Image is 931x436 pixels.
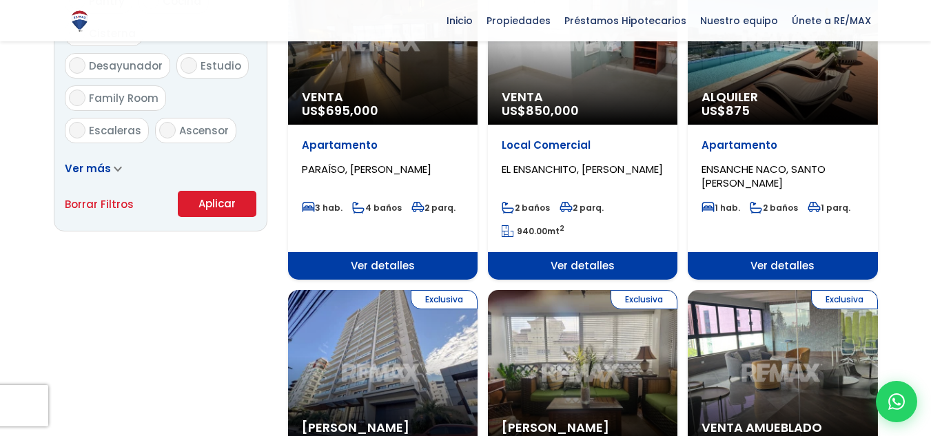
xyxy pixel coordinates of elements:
[159,122,176,138] input: Ascensor
[65,161,111,176] span: Ver más
[702,162,826,190] span: ENSANCHE NACO, SANTO [PERSON_NAME]
[302,162,431,176] span: PARAÍSO, [PERSON_NAME]
[702,138,863,152] p: Apartamento
[181,57,197,74] input: Estudio
[702,421,863,435] span: Venta Amueblado
[560,223,564,233] sup: 2
[502,162,663,176] span: EL ENSANCHITO, [PERSON_NAME]
[502,225,564,237] span: mt
[302,421,464,435] span: [PERSON_NAME]
[179,123,229,138] span: Ascensor
[726,102,750,119] span: 875
[488,252,677,280] span: Ver detalles
[89,59,163,73] span: Desayunador
[326,102,378,119] span: 695,000
[302,138,464,152] p: Apartamento
[411,290,478,309] span: Exclusiva
[65,196,134,213] a: Borrar Filtros
[480,10,557,31] span: Propiedades
[201,59,241,73] span: Estudio
[69,90,85,106] input: Family Room
[502,102,579,119] span: US$
[288,252,478,280] span: Ver detalles
[702,90,863,104] span: Alquiler
[811,290,878,309] span: Exclusiva
[526,102,579,119] span: 850,000
[89,123,141,138] span: Escaleras
[302,202,342,214] span: 3 hab.
[702,202,740,214] span: 1 hab.
[611,290,677,309] span: Exclusiva
[557,10,693,31] span: Préstamos Hipotecarios
[440,10,480,31] span: Inicio
[352,202,402,214] span: 4 baños
[517,225,547,237] span: 940.00
[69,57,85,74] input: Desayunador
[69,122,85,138] input: Escaleras
[502,421,664,435] span: [PERSON_NAME]
[178,191,256,217] button: Aplicar
[65,161,122,176] a: Ver más
[502,138,664,152] p: Local Comercial
[68,9,92,33] img: Logo de REMAX
[411,202,456,214] span: 2 parq.
[688,252,877,280] span: Ver detalles
[89,91,158,105] span: Family Room
[808,202,850,214] span: 1 parq.
[502,202,550,214] span: 2 baños
[560,202,604,214] span: 2 parq.
[702,102,750,119] span: US$
[750,202,798,214] span: 2 baños
[785,10,878,31] span: Únete a RE/MAX
[693,10,785,31] span: Nuestro equipo
[502,90,664,104] span: Venta
[302,90,464,104] span: Venta
[302,102,378,119] span: US$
